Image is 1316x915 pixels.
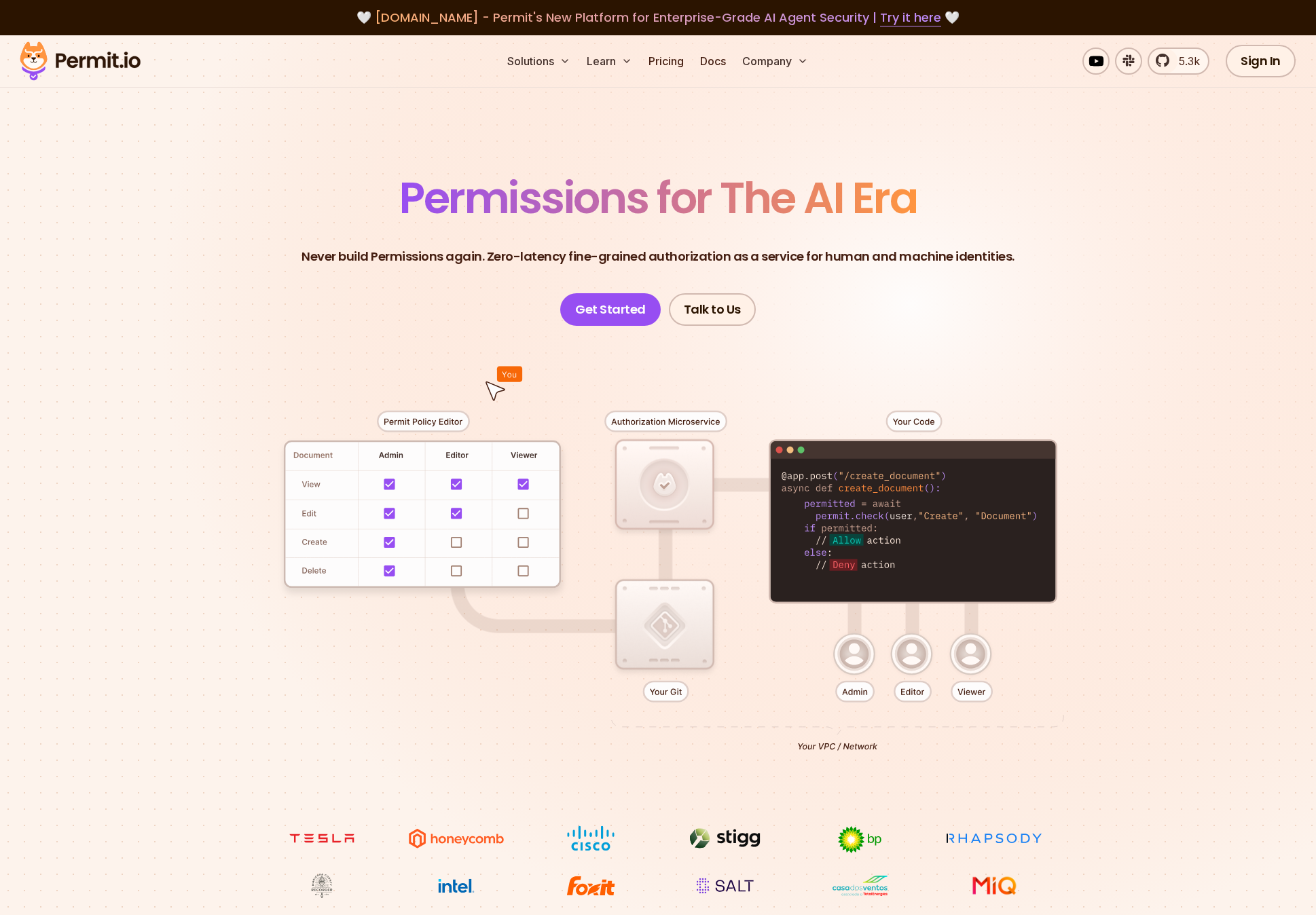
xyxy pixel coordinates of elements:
[405,825,507,851] img: Honeycomb
[540,873,642,899] img: Foxit
[674,873,776,899] img: salt
[943,825,1045,851] img: Rhapsody Health
[809,825,911,854] img: bp
[669,293,756,326] a: Talk to Us
[399,168,917,228] span: Permissions for The AI Era
[880,9,941,26] a: Try it here
[1148,48,1209,75] a: 5.3k
[502,48,576,75] button: Solutions
[949,874,1040,897] img: MIQ
[695,48,731,75] a: Docs
[405,873,507,899] img: Intel
[33,8,1283,27] div: 🤍 🤍
[271,825,373,851] img: tesla
[375,9,941,26] span: [DOMAIN_NAME] - Permit's New Platform for Enterprise-Grade AI Agent Security |
[737,48,814,75] button: Company
[643,48,689,75] a: Pricing
[271,873,373,899] img: Maricopa County Recorder\'s Office
[674,825,776,851] img: Stigg
[809,873,911,899] img: Casa dos Ventos
[581,48,638,75] button: Learn
[540,825,642,851] img: Cisco
[301,247,1015,266] p: Never build Permissions again. Zero-latency fine-grained authorization as a service for human and...
[14,38,147,84] img: Permit logo
[560,293,661,326] a: Get Started
[1226,45,1296,77] a: Sign In
[1171,53,1200,69] span: 5.3k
